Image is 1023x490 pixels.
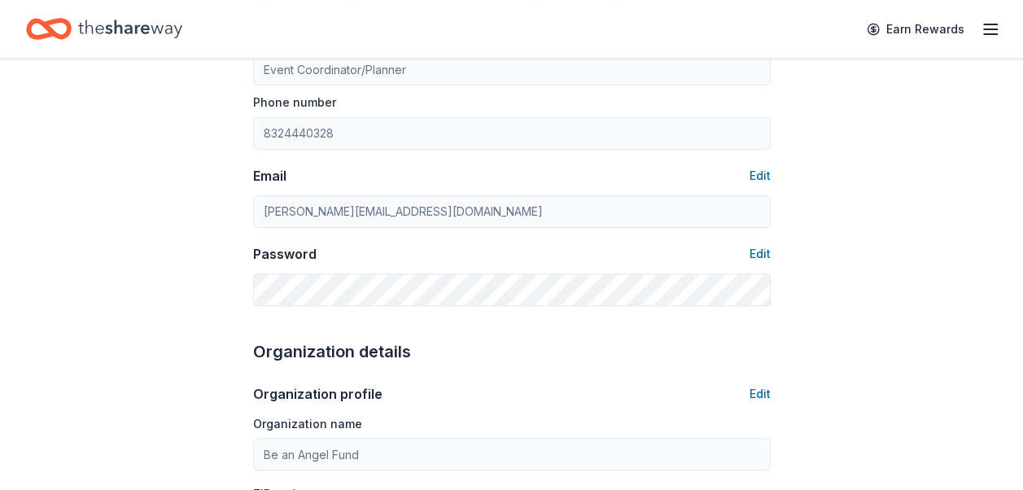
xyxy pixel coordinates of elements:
button: Edit [750,244,771,264]
a: Earn Rewards [857,15,974,44]
div: Organization profile [253,384,383,404]
button: Edit [750,384,771,404]
div: Email [253,166,286,186]
div: Password [253,244,317,264]
label: Phone number [253,94,336,111]
label: Organization name [253,416,362,432]
a: Home [26,10,182,48]
div: Organization details [253,339,771,365]
button: Edit [750,166,771,186]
